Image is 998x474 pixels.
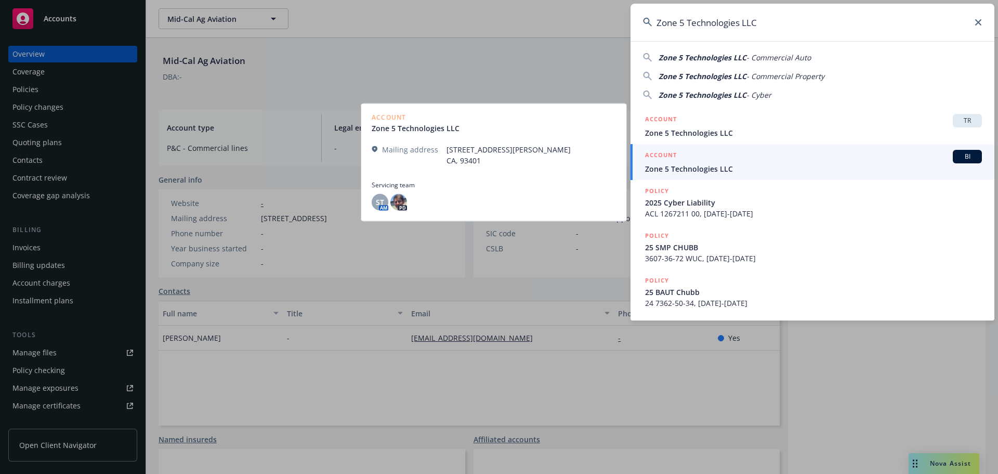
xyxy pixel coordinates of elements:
[957,152,978,161] span: BI
[645,298,982,309] span: 24 7362-50-34, [DATE]-[DATE]
[631,108,994,144] a: ACCOUNTTRZone 5 Technologies LLC
[746,53,811,62] span: - Commercial Auto
[645,230,669,241] h5: POLICY
[645,253,982,264] span: 3607-36-72 WUC, [DATE]-[DATE]
[659,71,746,81] span: Zone 5 Technologies LLC
[746,71,824,81] span: - Commercial Property
[645,163,982,174] span: Zone 5 Technologies LLC
[645,275,669,286] h5: POLICY
[659,53,746,62] span: Zone 5 Technologies LLC
[631,180,994,225] a: POLICY2025 Cyber LiabilityACL 1267211 00, [DATE]-[DATE]
[631,270,994,314] a: POLICY25 BAUT Chubb24 7362-50-34, [DATE]-[DATE]
[957,116,978,125] span: TR
[631,4,994,41] input: Search...
[645,208,982,219] span: ACL 1267211 00, [DATE]-[DATE]
[645,242,982,253] span: 25 SMP CHUBB
[645,197,982,208] span: 2025 Cyber Liability
[645,186,669,196] h5: POLICY
[645,114,677,126] h5: ACCOUNT
[645,287,982,298] span: 25 BAUT Chubb
[631,225,994,270] a: POLICY25 SMP CHUBB3607-36-72 WUC, [DATE]-[DATE]
[746,90,771,100] span: - Cyber
[645,127,982,138] span: Zone 5 Technologies LLC
[631,144,994,180] a: ACCOUNTBIZone 5 Technologies LLC
[659,90,746,100] span: Zone 5 Technologies LLC
[645,150,677,162] h5: ACCOUNT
